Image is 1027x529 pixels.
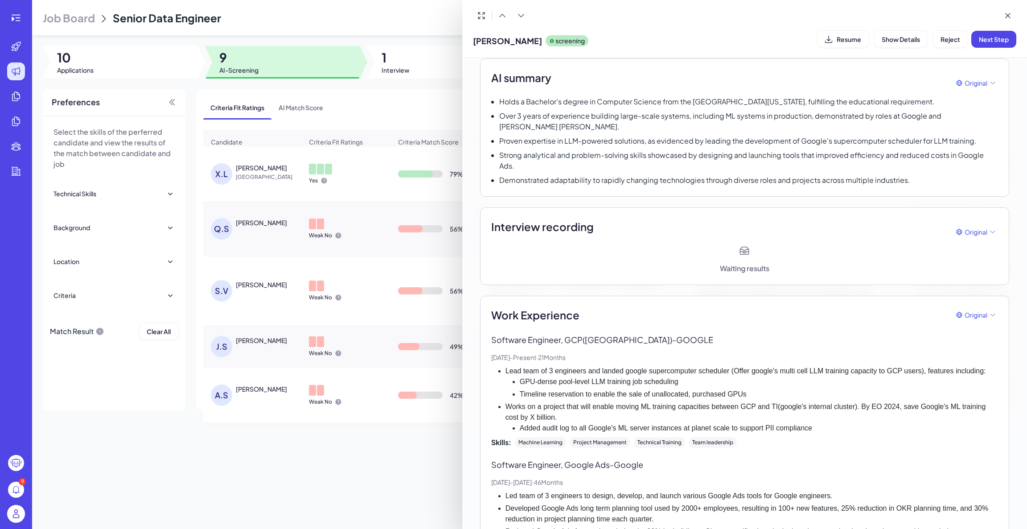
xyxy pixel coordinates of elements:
p: Proven expertise in LLM-powered solutions, as evidenced by leading the development of Google's su... [499,136,977,146]
li: Led team of 3 engineers to design, develop, and launch various Google Ads tools for Google engine... [505,491,998,501]
div: Machine Learning [515,437,566,448]
span: Original [965,227,987,237]
div: Project Management [570,437,630,448]
span: Work Experience [491,307,579,323]
button: Show Details [874,31,928,48]
div: Waiting results [720,263,769,274]
li: Works on a project that will enable moving ML training capacities between GCP and TI(google's int... [505,401,998,434]
h2: AI summary [491,70,551,86]
span: Resume [837,35,861,43]
li: Timeline reservation to enable the sale of unallocated, purchased GPUs [520,389,998,400]
span: Original [965,79,987,88]
p: Demonstrated adaptability to rapidly changing technologies through diverse roles and projects acr... [499,175,910,186]
span: Original [965,310,987,320]
p: screening [555,36,585,45]
h2: Interview recording [491,219,594,235]
p: [DATE] - Present · 21 Months [491,353,998,362]
span: [PERSON_NAME] [473,35,542,47]
span: Next Step [979,35,1009,43]
button: Resume [817,31,869,48]
span: Reject [941,35,960,43]
div: Team leadership [689,437,737,448]
span: Skills: [491,437,511,448]
li: Developed Google Ads long term planning tool used by 2000+ employees, resulting in 100+ new featu... [505,503,998,525]
p: Over 3 years of experience building large-scale systems, including ML systems in production, demo... [499,111,998,132]
li: Lead team of 3 engineers and landed google supercomputer scheduler (Offer google's multi cell LLM... [505,366,998,400]
div: Technical Training [634,437,685,448]
p: Strong analytical and problem-solving skills showcased by designing and launching tools that impr... [499,150,998,171]
p: Software Engineer, GCP([GEOGRAPHIC_DATA]) - GOOGLE [491,334,998,346]
li: Added audit log to all Google's ML server instances at planet scale to support PII compliance [520,423,998,434]
p: Holds a Bachelor's degree in Computer Science from the [GEOGRAPHIC_DATA][US_STATE], fulfilling th... [499,96,935,107]
button: Next Step [971,31,1016,48]
p: Software Engineer, Google Ads - Google [491,459,998,471]
span: Show Details [882,35,920,43]
li: GPU-dense pool-level LLM training job scheduling [520,376,998,387]
p: [DATE] - [DATE] · 46 Months [491,478,998,487]
button: Reject [933,31,968,48]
